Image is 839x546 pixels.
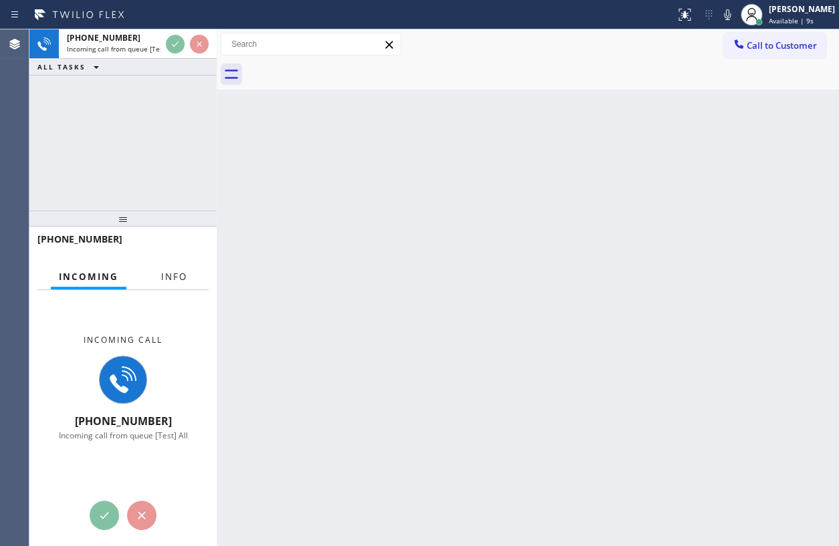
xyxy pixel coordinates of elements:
[190,35,209,53] button: Reject
[127,501,156,530] button: Reject
[75,414,172,428] span: [PHONE_NUMBER]
[67,44,178,53] span: Incoming call from queue [Test] All
[221,33,400,55] input: Search
[84,334,162,346] span: Incoming call
[29,59,112,75] button: ALL TASKS
[718,5,737,24] button: Mute
[37,62,86,72] span: ALL TASKS
[166,35,185,53] button: Accept
[153,264,195,290] button: Info
[747,39,817,51] span: Call to Customer
[769,3,835,15] div: [PERSON_NAME]
[51,264,126,290] button: Incoming
[161,271,187,283] span: Info
[90,501,119,530] button: Accept
[37,233,122,245] span: [PHONE_NUMBER]
[67,32,140,43] span: [PHONE_NUMBER]
[59,271,118,283] span: Incoming
[723,33,826,58] button: Call to Customer
[59,430,188,441] span: Incoming call from queue [Test] All
[769,16,814,25] span: Available | 9s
